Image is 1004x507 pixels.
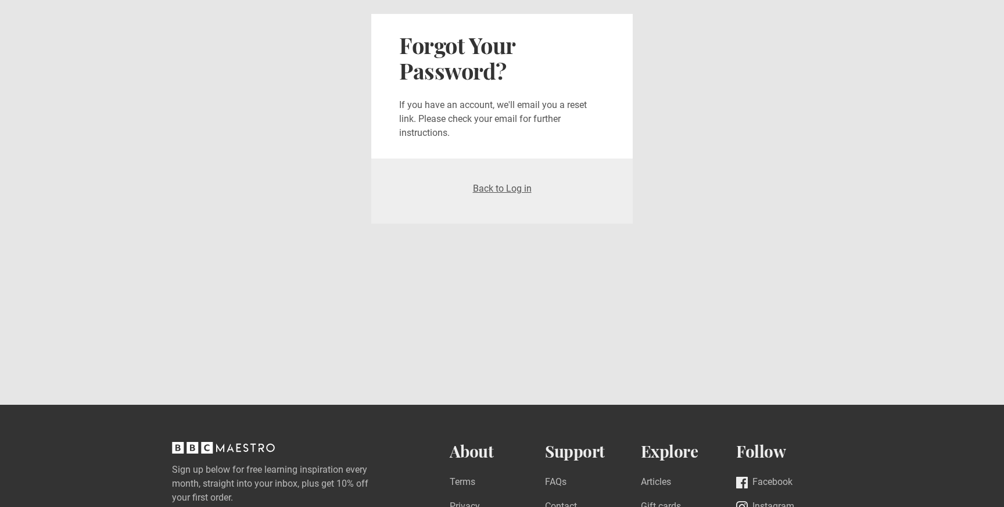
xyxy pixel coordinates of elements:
[450,475,475,491] a: Terms
[172,446,275,457] a: BBC Maestro, back to top
[545,475,566,491] a: FAQs
[399,98,605,140] p: If you have an account, we'll email you a reset link. Please check your email for further instruc...
[473,183,532,194] a: Back to Log in
[399,33,605,84] h2: Forgot Your Password?
[545,442,641,461] h2: Support
[641,475,671,491] a: Articles
[641,442,737,461] h2: Explore
[172,442,275,454] svg: BBC Maestro, back to top
[172,463,403,505] label: Sign up below for free learning inspiration every month, straight into your inbox, plus get 10% o...
[450,442,546,461] h2: About
[736,442,832,461] h2: Follow
[736,475,793,491] a: Facebook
